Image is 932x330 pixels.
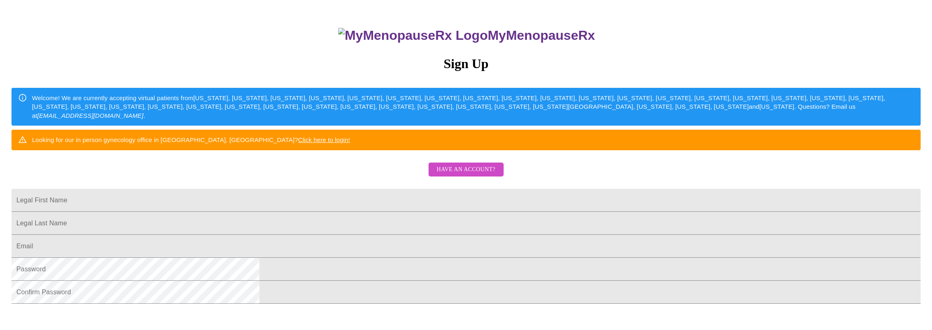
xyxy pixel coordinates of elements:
h3: MyMenopauseRx [13,28,921,43]
h3: Sign Up [11,56,921,71]
button: Have an account? [428,163,504,177]
div: Looking for our in person gynecology office in [GEOGRAPHIC_DATA], [GEOGRAPHIC_DATA]? [32,132,350,147]
span: Have an account? [437,165,495,175]
a: Have an account? [426,171,506,178]
a: Click here to login! [298,136,350,143]
div: Welcome! We are currently accepting virtual patients from [US_STATE], [US_STATE], [US_STATE], [US... [32,90,914,123]
img: MyMenopauseRx Logo [338,28,488,43]
em: [EMAIL_ADDRESS][DOMAIN_NAME] [37,112,144,119]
